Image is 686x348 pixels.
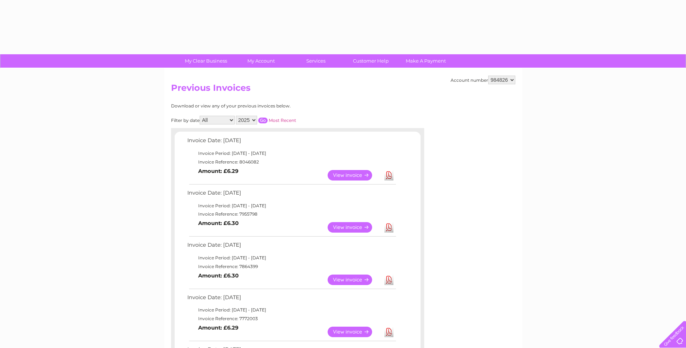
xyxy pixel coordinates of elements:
[186,149,397,158] td: Invoice Period: [DATE] - [DATE]
[286,54,346,68] a: Services
[186,201,397,210] td: Invoice Period: [DATE] - [DATE]
[396,54,456,68] a: Make A Payment
[186,306,397,314] td: Invoice Period: [DATE] - [DATE]
[176,54,236,68] a: My Clear Business
[198,168,238,174] b: Amount: £6.29
[384,170,393,181] a: Download
[328,170,381,181] a: View
[171,116,361,124] div: Filter by date
[186,158,397,166] td: Invoice Reference: 8046082
[384,327,393,337] a: Download
[186,188,397,201] td: Invoice Date: [DATE]
[328,222,381,233] a: View
[186,254,397,262] td: Invoice Period: [DATE] - [DATE]
[171,83,515,97] h2: Previous Invoices
[186,210,397,218] td: Invoice Reference: 7955798
[198,272,239,279] b: Amount: £6.30
[198,324,238,331] b: Amount: £6.29
[171,103,361,109] div: Download or view any of your previous invoices below.
[186,314,397,323] td: Invoice Reference: 7772003
[328,327,381,337] a: View
[384,275,393,285] a: Download
[384,222,393,233] a: Download
[186,293,397,306] td: Invoice Date: [DATE]
[186,136,397,149] td: Invoice Date: [DATE]
[269,118,296,123] a: Most Recent
[451,76,515,84] div: Account number
[198,220,239,226] b: Amount: £6.30
[328,275,381,285] a: View
[186,262,397,271] td: Invoice Reference: 7864399
[341,54,401,68] a: Customer Help
[231,54,291,68] a: My Account
[186,240,397,254] td: Invoice Date: [DATE]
